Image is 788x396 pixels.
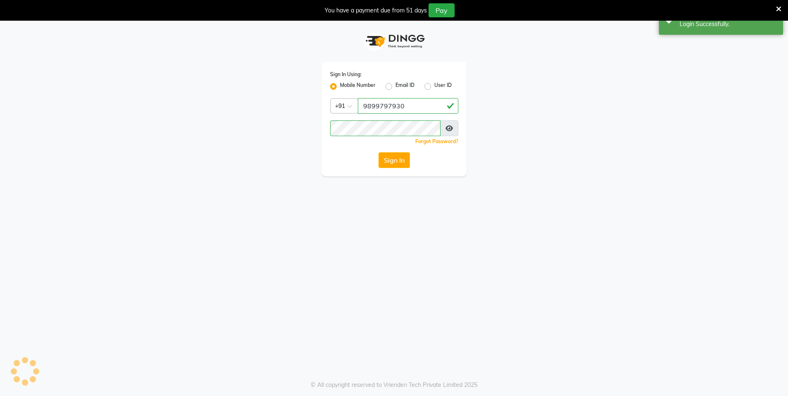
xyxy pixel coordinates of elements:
[330,71,362,78] label: Sign In Using:
[415,138,458,144] a: Forgot Password?
[434,82,452,91] label: User ID
[680,20,777,29] div: Login Successfully.
[325,6,427,15] div: You have a payment due from 51 days
[429,3,455,17] button: Pay
[361,29,427,53] img: logo1.svg
[358,98,458,114] input: Username
[378,152,410,168] button: Sign In
[330,120,441,136] input: Username
[395,82,414,91] label: Email ID
[340,82,376,91] label: Mobile Number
